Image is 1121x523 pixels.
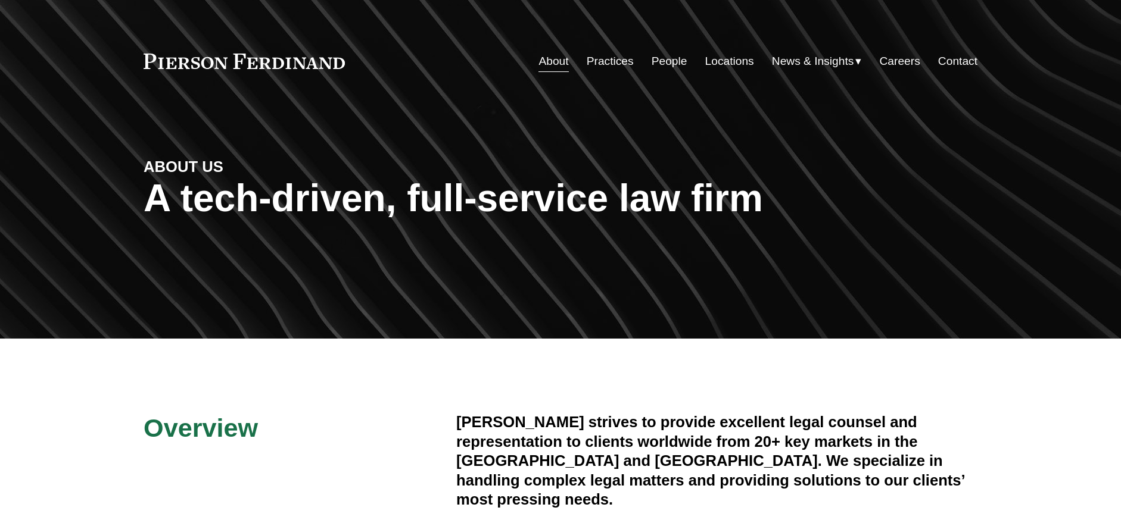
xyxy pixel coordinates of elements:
[652,50,687,73] a: People
[144,414,258,442] span: Overview
[144,158,223,175] strong: ABOUT US
[880,50,920,73] a: Careers
[772,50,862,73] a: folder dropdown
[772,51,854,72] span: News & Insights
[705,50,754,73] a: Locations
[538,50,568,73] a: About
[587,50,634,73] a: Practices
[938,50,977,73] a: Contact
[144,177,977,220] h1: A tech-driven, full-service law firm
[456,412,977,509] h4: [PERSON_NAME] strives to provide excellent legal counsel and representation to clients worldwide ...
